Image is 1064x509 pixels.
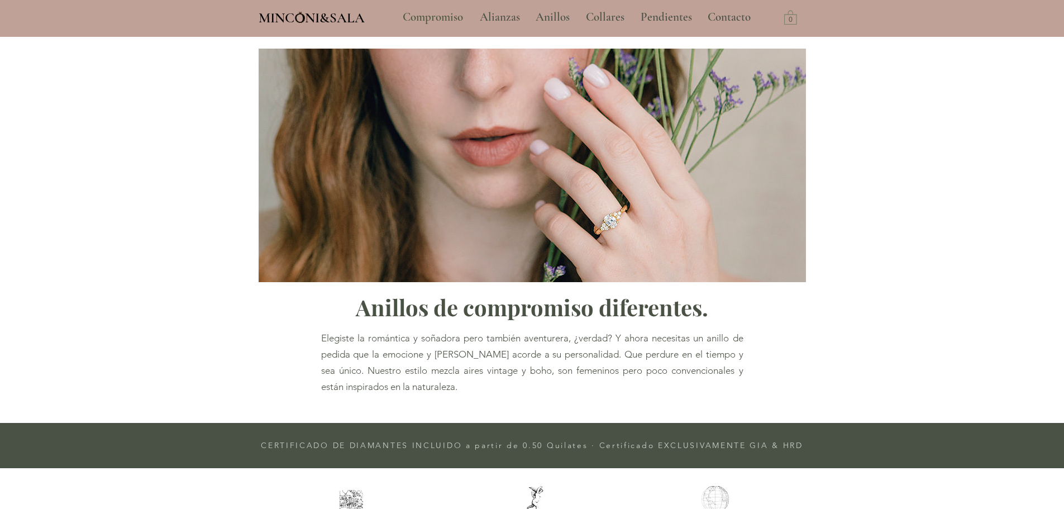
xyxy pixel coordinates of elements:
text: 0 [789,16,793,24]
nav: Sitio [373,3,781,31]
p: Anillos [530,3,575,31]
a: Alianzas [471,3,527,31]
a: Collares [578,3,632,31]
p: Contacto [702,3,756,31]
p: Collares [580,3,630,31]
p: Alianzas [474,3,526,31]
a: Pendientes [632,3,699,31]
img: Anillo de compromiso Vintage Minconi Sala [259,49,806,282]
img: Minconi Sala [295,12,305,23]
p: Pendientes [635,3,698,31]
span: CERTIFICADO DE DIAMANTES INCLUIDO a partir de 0.50 Quilates · Certificado EXCLUSIVAMENTE GIA & HRD [261,440,803,450]
span: Anillos de compromiso diferentes. [356,292,708,322]
a: Carrito con 0 ítems [784,9,797,25]
p: Compromiso [397,3,469,31]
a: Anillos [527,3,578,31]
span: Elegiste la romántica y soñadora pero también aventurera, ¿verdad? Y ahora necesitas un anillo de... [321,332,743,392]
a: MINCONI&SALA [259,7,365,26]
span: MINCONI&SALA [259,9,365,26]
a: Compromiso [394,3,471,31]
a: Contacto [699,3,760,31]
